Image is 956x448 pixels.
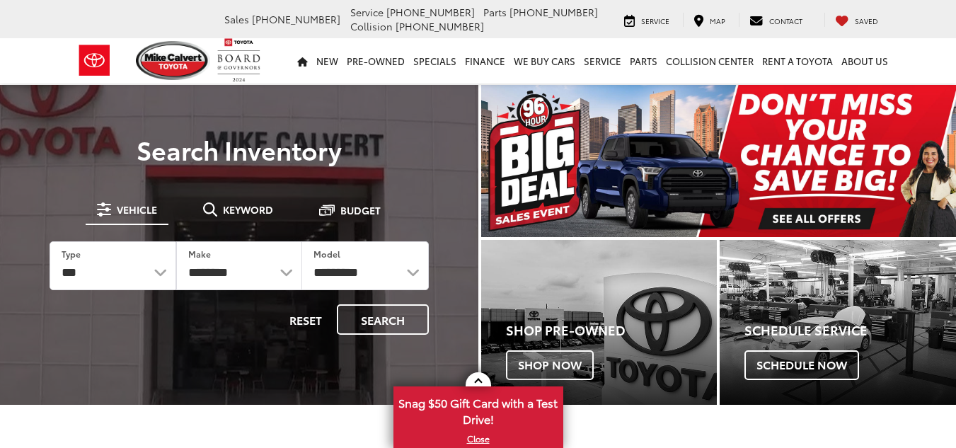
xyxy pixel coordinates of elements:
[395,388,562,431] span: Snag $50 Gift Card with a Test Drive!
[277,304,334,335] button: Reset
[483,5,507,19] span: Parts
[662,38,758,84] a: Collision Center
[509,38,580,84] a: WE BUY CARS
[136,41,211,80] img: Mike Calvert Toyota
[117,205,157,214] span: Vehicle
[312,38,342,84] a: New
[481,240,718,406] div: Toyota
[224,12,249,26] span: Sales
[580,38,626,84] a: Service
[223,205,273,214] span: Keyword
[744,350,859,380] span: Schedule Now
[720,240,956,406] a: Schedule Service Schedule Now
[342,38,409,84] a: Pre-Owned
[252,12,340,26] span: [PHONE_NUMBER]
[313,248,340,260] label: Model
[758,38,837,84] a: Rent a Toyota
[641,16,669,26] span: Service
[683,13,736,27] a: Map
[710,16,725,26] span: Map
[340,205,381,215] span: Budget
[350,19,393,33] span: Collision
[509,5,598,19] span: [PHONE_NUMBER]
[506,350,594,380] span: Shop Now
[396,19,484,33] span: [PHONE_NUMBER]
[293,38,312,84] a: Home
[386,5,475,19] span: [PHONE_NUMBER]
[739,13,813,27] a: Contact
[837,38,892,84] a: About Us
[188,248,211,260] label: Make
[68,38,121,84] img: Toyota
[626,38,662,84] a: Parts
[720,240,956,406] div: Toyota
[481,240,718,406] a: Shop Pre-Owned Shop Now
[769,16,802,26] span: Contact
[855,16,878,26] span: Saved
[461,38,509,84] a: Finance
[62,248,81,260] label: Type
[614,13,680,27] a: Service
[506,323,718,338] h4: Shop Pre-Owned
[30,135,449,163] h3: Search Inventory
[744,323,956,338] h4: Schedule Service
[337,304,429,335] button: Search
[824,13,889,27] a: My Saved Vehicles
[350,5,384,19] span: Service
[409,38,461,84] a: Specials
